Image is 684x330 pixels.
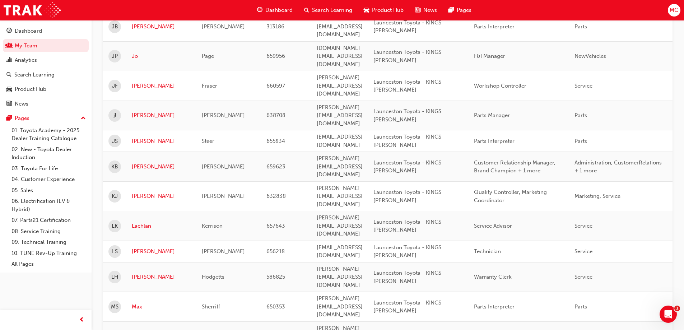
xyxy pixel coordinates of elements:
span: 656218 [266,248,285,255]
span: [PERSON_NAME][EMAIL_ADDRESS][DOMAIN_NAME] [317,74,363,97]
a: [PERSON_NAME] [132,192,191,200]
span: [PERSON_NAME][EMAIL_ADDRESS][DOMAIN_NAME] [317,155,363,178]
span: Parts Interpreter [474,138,515,144]
span: car-icon [364,6,369,15]
span: car-icon [6,86,12,93]
span: MC [670,6,678,14]
span: Parts [574,112,587,118]
span: JF [112,82,118,90]
span: news-icon [6,101,12,107]
span: Launceston Toyota - KINGS [PERSON_NAME] [373,79,441,93]
span: Workshop Controller [474,83,526,89]
span: Parts [574,303,587,310]
a: car-iconProduct Hub [358,3,409,18]
a: [PERSON_NAME] [132,82,191,90]
span: Service Advisor [474,223,512,229]
span: chart-icon [6,57,12,64]
a: 01. Toyota Academy - 2025 Dealer Training Catalogue [9,125,89,144]
button: DashboardMy TeamAnalyticsSearch LearningProduct HubNews [3,23,89,112]
span: KJ [112,192,118,200]
span: [PERSON_NAME] [202,248,245,255]
a: [PERSON_NAME] [132,163,191,171]
button: Pages [3,112,89,125]
div: Analytics [15,56,37,64]
span: KB [111,163,118,171]
span: LK [112,222,118,230]
span: prev-icon [79,316,84,325]
a: 04. Customer Experience [9,174,89,185]
span: Service [574,223,592,229]
a: guage-iconDashboard [251,3,298,18]
a: All Pages [9,259,89,270]
div: News [15,100,28,108]
a: 10. TUNE Rev-Up Training [9,248,89,259]
span: Technician [474,248,501,255]
span: 650353 [266,303,285,310]
span: up-icon [81,114,86,123]
span: Launceston Toyota - KINGS [PERSON_NAME] [373,134,441,148]
button: MC [668,4,680,17]
span: search-icon [304,6,309,15]
span: Customer Relationship Manager, Brand Champion + 1 more [474,159,555,174]
span: Launceston Toyota - KINGS [PERSON_NAME] [373,49,441,64]
span: Launceston Toyota - KINGS [PERSON_NAME] [373,244,441,259]
span: Launceston Toyota - KINGS [PERSON_NAME] [373,299,441,314]
a: Search Learning [3,68,89,82]
span: Kerrison [202,223,223,229]
span: Service [574,248,592,255]
span: pages-icon [448,6,454,15]
a: Dashboard [3,24,89,38]
span: Hodgetts [202,274,224,280]
a: Jo [132,52,191,60]
span: [PERSON_NAME] [202,112,245,118]
span: Parts Interpreter [474,303,515,310]
span: Launceston Toyota - KINGS [PERSON_NAME] [373,270,441,284]
span: 1 [674,306,680,311]
span: guage-icon [6,28,12,34]
span: Service [574,274,592,280]
span: pages-icon [6,115,12,122]
span: [DOMAIN_NAME][EMAIL_ADDRESS][DOMAIN_NAME] [317,45,363,68]
span: F&I Manager [474,53,505,59]
span: Administration, CustomerRelations + 1 more [574,159,662,174]
a: search-iconSearch Learning [298,3,358,18]
a: 07. Parts21 Certification [9,215,89,226]
span: [PERSON_NAME] [202,163,245,170]
a: 06. Electrification (EV & Hybrid) [9,196,89,215]
span: Quality Controller, Marketing Coordinator [474,189,547,204]
span: [PERSON_NAME] [202,193,245,199]
span: [PERSON_NAME][EMAIL_ADDRESS][DOMAIN_NAME] [317,295,363,318]
span: LH [111,273,118,281]
span: 313186 [266,23,284,30]
span: people-icon [6,43,12,49]
a: [PERSON_NAME] [132,111,191,120]
span: Search Learning [312,6,352,14]
span: 638708 [266,112,285,118]
span: JB [112,23,118,31]
span: 655834 [266,138,285,144]
a: 09. Technical Training [9,237,89,248]
span: Pages [457,6,471,14]
span: JP [112,52,118,60]
a: [PERSON_NAME] [132,137,191,145]
a: Lachlan [132,222,191,230]
span: [PERSON_NAME] [202,23,245,30]
a: [PERSON_NAME] [132,23,191,31]
span: [PERSON_NAME][EMAIL_ADDRESS][DOMAIN_NAME] [317,185,363,208]
span: Launceston Toyota - KINGS [PERSON_NAME] [373,108,441,123]
span: 657643 [266,223,285,229]
a: pages-iconPages [443,3,477,18]
a: [PERSON_NAME] [132,273,191,281]
span: NewVehicles [574,53,606,59]
div: Dashboard [15,27,42,35]
span: [EMAIL_ADDRESS][DOMAIN_NAME] [317,134,363,148]
span: 659623 [266,163,285,170]
div: Product Hub [15,85,46,93]
span: [EMAIL_ADDRESS][DOMAIN_NAME] [317,244,363,259]
span: news-icon [415,6,420,15]
a: 05. Sales [9,185,89,196]
span: News [423,6,437,14]
a: news-iconNews [409,3,443,18]
span: Parts [574,138,587,144]
span: 586825 [266,274,285,280]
